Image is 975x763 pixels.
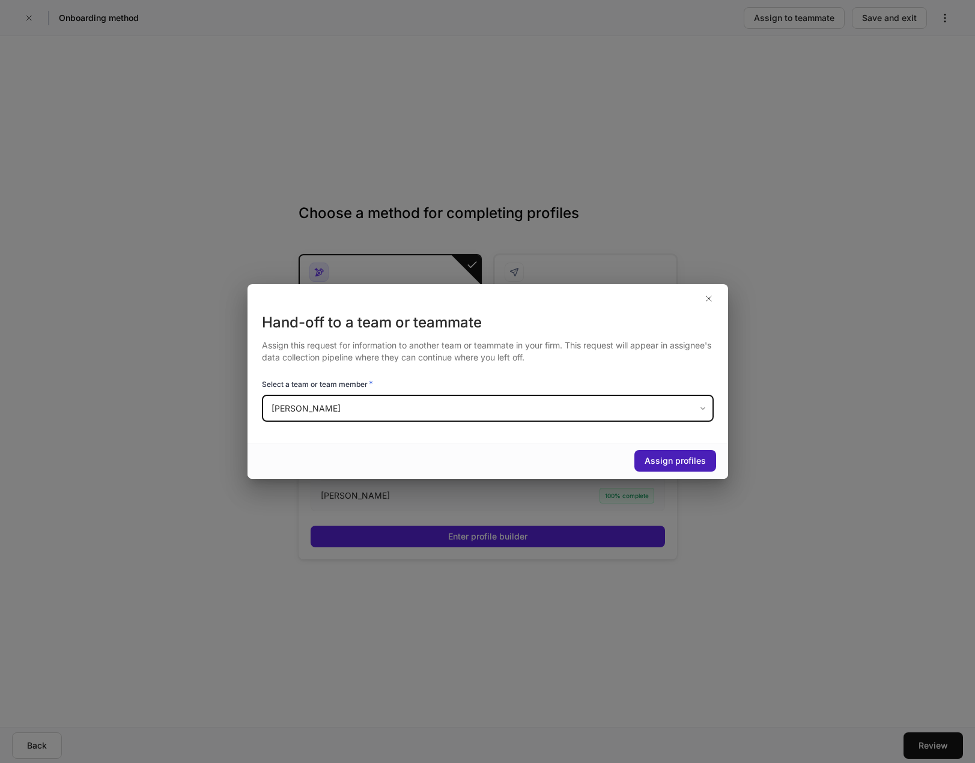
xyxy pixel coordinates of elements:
[262,378,373,390] h6: Select a team or team member
[262,313,714,332] div: Hand-off to a team or teammate
[645,455,706,467] div: Assign profiles
[262,332,714,363] div: Assign this request for information to another team or teammate in your firm. This request will a...
[262,395,713,422] div: [PERSON_NAME]
[634,450,716,472] button: Assign profiles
